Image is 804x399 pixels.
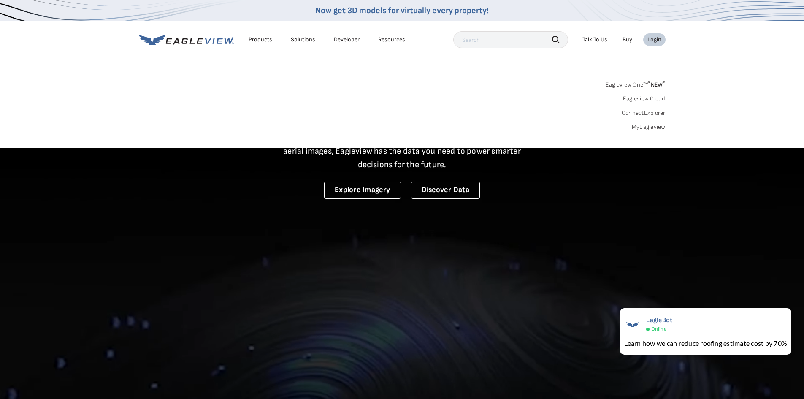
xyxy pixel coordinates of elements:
div: Login [647,36,661,43]
a: ConnectExplorer [622,109,666,117]
span: Online [652,326,666,332]
div: Learn how we can reduce roofing estimate cost by 70% [624,338,787,348]
a: Developer [334,36,360,43]
span: NEW [648,81,665,88]
a: Explore Imagery [324,182,401,199]
a: Eagleview Cloud [623,95,666,103]
input: Search [453,31,568,48]
a: Buy [623,36,632,43]
a: MyEagleview [632,123,666,131]
a: Now get 3D models for virtually every property! [315,5,489,16]
div: Resources [378,36,405,43]
div: Talk To Us [582,36,607,43]
div: Products [249,36,272,43]
a: Eagleview One™*NEW* [606,79,666,88]
a: Discover Data [411,182,480,199]
div: Solutions [291,36,315,43]
img: EagleBot [624,316,641,333]
span: EagleBot [646,316,673,324]
p: A new era starts here. Built on more than 3.5 billion high-resolution aerial images, Eagleview ha... [273,131,531,171]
